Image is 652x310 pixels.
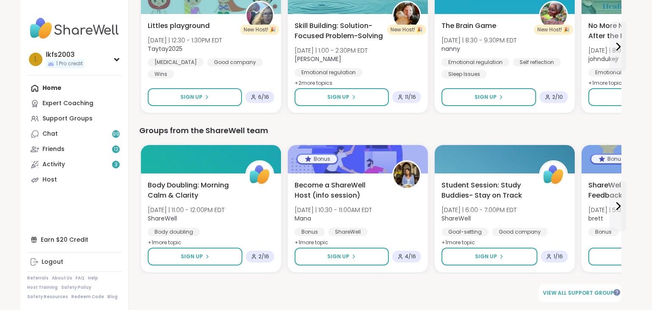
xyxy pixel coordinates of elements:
div: Close Step [638,3,649,14]
a: About Us [52,275,72,281]
a: FAQ [76,275,84,281]
a: Host Training [27,285,58,290]
div: Self reflection [513,58,561,67]
div: Wins [148,70,174,78]
span: View all support groups [543,289,617,297]
div: Host [42,176,57,184]
div: Activity [42,160,65,169]
b: nanny [441,45,460,53]
span: l [34,54,37,65]
div: Friends [42,145,65,154]
span: Sign Up [475,93,497,101]
img: Taytay2025 [247,2,273,28]
a: Referrals [27,275,48,281]
img: Mana [393,162,420,188]
span: Body Doubling: Morning Calm & Clarity [148,180,236,201]
span: Student Session: Study Buddies- Stay on Track [441,180,530,201]
div: Body doubling [148,228,200,236]
div: Goal-setting [441,228,489,236]
a: View all support groups [539,284,621,302]
a: Blog [107,294,118,300]
span: [DATE] | 11:00 - 12:00PM EDT [148,206,225,214]
img: ShareWell [247,162,273,188]
button: Sign Up [148,248,242,265]
img: ShareWell Nav Logo [27,14,122,43]
img: ShareWell [540,162,567,188]
a: Chat99 [27,126,122,142]
div: Earn $20 Credit [27,232,122,247]
a: Host [27,172,122,187]
b: Taytay2025 [148,45,183,53]
div: Good company [492,228,548,236]
b: brett [588,214,603,223]
span: 1 Pro credit [56,60,83,67]
div: Bonus [588,228,618,236]
span: [DATE] | 12:30 - 1:30PM EDT [148,36,222,45]
span: 3 [115,161,118,168]
span: Sign Up [180,93,202,101]
div: Bonus [591,155,631,163]
div: Emotional regulation [441,58,509,67]
a: Safety Resources [27,294,68,300]
div: Bonus [295,228,325,236]
div: ShareWell [328,228,368,236]
a: Activity3 [27,157,122,172]
div: Sleep Issues [441,70,487,78]
span: Littles playground [148,21,210,31]
span: [DATE] | 6:00 - 7:00PM EDT [441,206,517,214]
span: [DATE] | 1:00 - 2:30PM EDT [295,46,368,55]
a: Logout [27,254,122,270]
div: New Host! 🎉 [240,25,279,35]
span: 6 / 16 [258,94,269,101]
button: Sign Up [441,88,536,106]
span: 11 / 16 [405,94,416,101]
div: New Host! 🎉 [387,25,426,35]
div: Emotional abuse [588,68,646,77]
div: [MEDICAL_DATA] [148,58,204,67]
span: Sign Up [181,253,203,260]
b: johndukejr [588,55,619,63]
b: [PERSON_NAME] [295,55,341,63]
b: Mana [295,214,311,223]
div: Expert Coaching [42,99,93,108]
a: Support Groups [27,111,122,126]
a: Expert Coaching [27,96,122,111]
span: Become a ShareWell Host (info session) [295,180,383,201]
a: Redeem Code [71,294,104,300]
iframe: Spotlight [613,289,620,296]
div: lkfs2003 [46,50,84,59]
span: [DATE] | 8:30 - 9:30PM EDT [441,36,517,45]
span: Skill Building: Solution-Focused Problem-Solving [295,21,383,41]
span: The Brain Game [441,21,496,31]
div: Good company [207,58,263,67]
span: 4 / 16 [405,253,416,260]
div: Support Groups [42,115,93,123]
span: Sign Up [621,253,643,260]
img: nanny [540,2,567,28]
b: ShareWell [441,214,471,223]
b: ShareWell [148,214,177,223]
button: Sign Up [148,88,242,106]
div: Chat [42,130,58,138]
span: 12 [114,146,118,153]
img: LuAnn [393,2,420,28]
a: Safety Policy [61,285,91,290]
span: Sign Up [327,93,349,101]
a: Help [88,275,98,281]
span: 99 [112,131,119,138]
button: Sign Up [295,248,389,265]
button: Sign Up [441,248,537,265]
span: [DATE] | 10:30 - 11:00AM EDT [295,206,372,214]
div: Bonus [298,155,337,163]
div: Groups from the ShareWell team [139,125,621,137]
button: Sign Up [295,88,389,106]
span: 2 / 10 [552,94,563,101]
a: Friends12 [27,142,122,157]
span: 2 / 16 [259,253,269,260]
span: 1 / 16 [554,253,563,260]
span: Sign Up [475,253,497,260]
div: Emotional regulation [295,68,363,77]
div: New Host! 🎉 [534,25,573,35]
div: Logout [42,258,63,266]
span: Sign Up [327,253,349,260]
